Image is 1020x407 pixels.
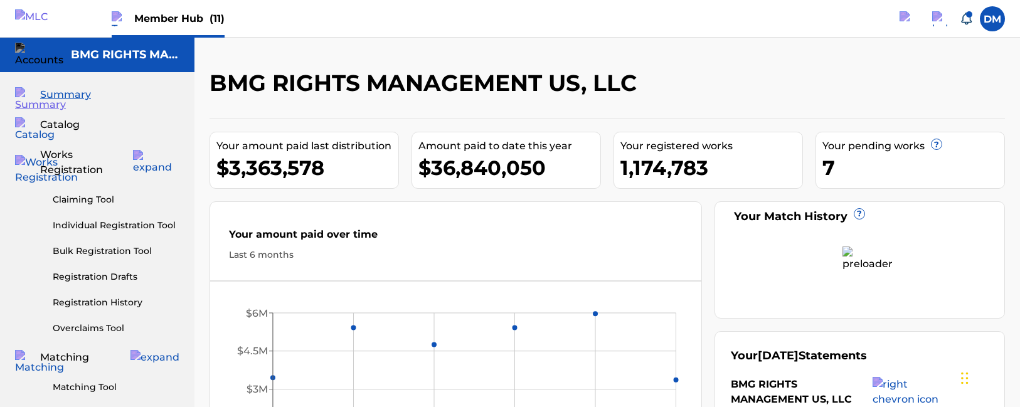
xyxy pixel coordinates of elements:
img: MLC Logo [15,9,63,28]
span: ? [854,209,864,219]
iframe: Chat Widget [957,347,1020,407]
div: 7 [822,154,1004,182]
img: Catalog [15,117,55,142]
tspan: $4.5M [237,345,268,357]
a: CatalogCatalog [15,117,80,132]
img: Top Rightsholders [112,11,127,26]
img: Matching [15,350,64,375]
a: SummarySummary [15,87,91,102]
div: Your amount paid last distribution [216,139,398,154]
span: Matching [40,350,89,365]
div: Your Match History [731,208,989,225]
span: Works Registration [40,147,133,177]
a: Registration Drafts [53,270,179,283]
a: Matching Tool [53,381,179,394]
tspan: $3M [247,383,268,395]
div: 1,174,783 [620,154,802,182]
span: [DATE] [758,349,799,362]
div: Last 6 months [229,248,683,262]
span: Member Hub [134,11,225,26]
img: right chevron icon [873,377,950,407]
img: expand [130,350,179,365]
span: (11) [210,13,225,24]
h5: BMG RIGHTS MANAGEMENT US, LLC [71,48,179,62]
div: BMG RIGHTS MANAGEMENT US, LLC [731,377,873,407]
img: search [900,11,915,26]
img: Summary [15,87,66,112]
div: Drag [961,359,969,397]
a: Claiming Tool [53,193,179,206]
div: Your Statements [731,347,867,364]
a: Overclaims Tool [53,322,179,335]
img: Works Registration [15,155,78,185]
div: User Menu [980,6,1005,31]
div: Your registered works [620,139,802,154]
div: Help [927,6,952,31]
a: Public Search [895,6,920,31]
img: help [932,11,947,26]
div: Your pending works [822,139,1004,154]
div: $3,363,578 [216,154,398,182]
span: Summary [40,87,91,102]
img: expand [133,150,179,175]
img: preloader [842,246,893,297]
h2: BMG RIGHTS MANAGEMENT US, LLC [210,69,643,97]
a: Registration History [53,296,179,309]
img: Accounts [15,43,63,68]
span: ? [932,139,942,149]
div: Amount paid to date this year [418,139,600,154]
span: Catalog [40,117,80,132]
div: Your amount paid over time [229,227,683,248]
a: Bulk Registration Tool [53,245,179,258]
div: $36,840,050 [418,154,600,182]
a: Individual Registration Tool [53,219,179,232]
tspan: $6M [246,307,268,319]
div: Notifications [960,13,972,25]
